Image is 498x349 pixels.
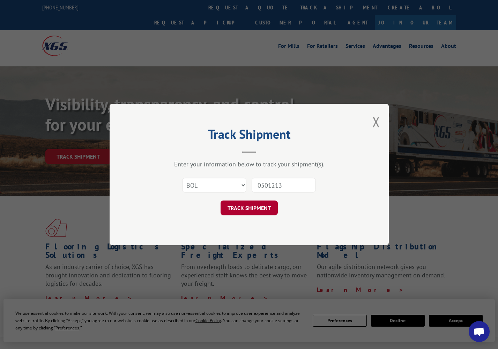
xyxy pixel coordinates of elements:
[144,129,354,143] h2: Track Shipment
[252,178,316,192] input: Number(s)
[144,160,354,168] div: Enter your information below to track your shipment(s).
[469,321,490,342] div: Open chat
[372,112,380,131] button: Close modal
[221,201,278,215] button: TRACK SHIPMENT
